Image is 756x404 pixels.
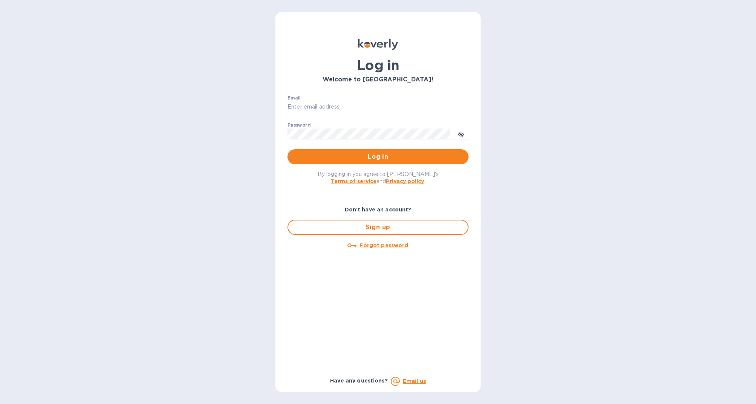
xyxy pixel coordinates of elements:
[294,223,462,232] span: Sign up
[345,207,412,213] b: Don't have an account?
[287,57,469,73] h1: Log in
[330,378,388,384] b: Have any questions?
[287,220,469,235] button: Sign up
[453,126,469,141] button: toggle password visibility
[360,242,408,248] u: Forgot password
[358,39,398,50] img: Koverly
[287,123,310,127] label: Password
[293,152,463,161] span: Log in
[403,378,426,384] a: Email us
[331,178,376,184] a: Terms of service
[386,178,424,184] a: Privacy policy
[287,149,469,164] button: Log in
[287,76,469,83] h3: Welcome to [GEOGRAPHIC_DATA]!
[287,96,301,100] label: Email
[287,101,469,113] input: Enter email address
[318,171,439,184] span: By logging in you agree to [PERSON_NAME]'s and .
